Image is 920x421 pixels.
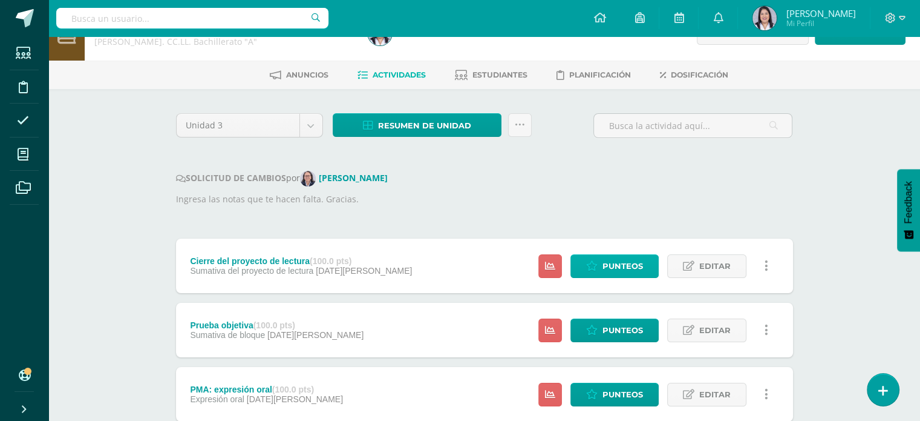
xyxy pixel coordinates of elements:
p: Ingresa las notas que te hacen falta. Gracias. [176,193,793,206]
img: 1fc73b6c21a835839e6c4952864e5f80.png [300,171,316,187]
a: Unidad 3 [177,114,322,137]
strong: [PERSON_NAME] [319,172,388,184]
span: Mi Perfil [786,18,855,28]
span: Anuncios [286,70,328,79]
div: Quinto Bach. CC.LL. Bachillerato 'A' [94,36,353,47]
button: Feedback - Mostrar encuesta [897,169,920,251]
span: Dosificación [671,70,728,79]
span: [DATE][PERSON_NAME] [316,266,412,276]
div: PMA: expresión oral [190,385,343,394]
span: Sumativa de bloque [190,330,265,340]
span: Punteos [602,383,643,406]
span: Planificación [569,70,631,79]
a: Resumen de unidad [333,113,501,137]
span: Editar [699,319,731,342]
strong: (100.0 pts) [253,320,295,330]
a: Punteos [570,319,659,342]
strong: SOLICITUD DE CAMBIOS [176,172,286,184]
span: Editar [699,255,731,277]
img: f694820f4938eda63754dc7830486a17.png [752,6,777,30]
a: Anuncios [270,65,328,85]
a: Actividades [357,65,426,85]
span: Expresión oral [190,394,244,404]
span: Resumen de unidad [378,114,471,137]
input: Busca un usuario... [56,8,328,28]
input: Busca la actividad aquí... [594,114,792,138]
div: por [176,171,793,187]
span: [DATE][PERSON_NAME] [267,330,364,340]
strong: (100.0 pts) [272,385,314,394]
span: Actividades [373,70,426,79]
a: Dosificación [660,65,728,85]
a: Punteos [570,383,659,406]
span: Estudiantes [472,70,527,79]
div: Prueba objetiva [190,320,364,330]
span: [PERSON_NAME] [786,7,855,19]
span: Editar [699,383,731,406]
a: Punteos [570,254,659,278]
div: Cierre del proyecto de lectura [190,256,412,266]
span: Punteos [602,319,643,342]
span: Punteos [602,255,643,277]
span: Sumativa del proyecto de lectura [190,266,313,276]
span: Feedback [903,181,914,224]
a: [PERSON_NAME] [300,172,393,184]
a: Planificación [556,65,631,85]
span: [DATE][PERSON_NAME] [247,394,343,404]
a: Estudiantes [455,65,527,85]
span: Unidad 3 [186,114,290,137]
strong: (100.0 pts) [310,256,351,266]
